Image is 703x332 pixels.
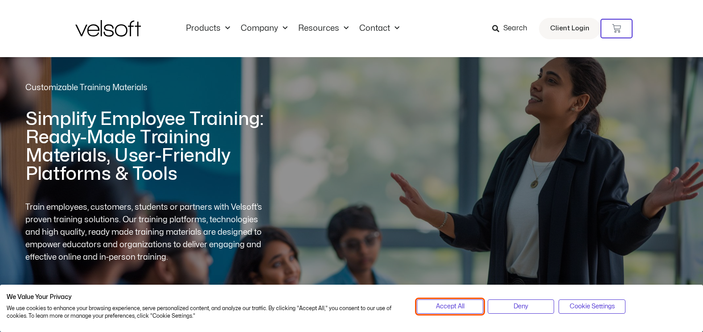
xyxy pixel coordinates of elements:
[488,299,554,314] button: Deny all cookies
[550,23,589,34] span: Client Login
[7,305,403,320] p: We use cookies to enhance your browsing experience, serve personalized content, and analyze our t...
[514,302,528,311] span: Deny
[436,302,465,311] span: Accept All
[181,24,235,33] a: ProductsMenu Toggle
[503,23,527,34] span: Search
[559,299,625,314] button: Adjust cookie preferences
[25,110,267,183] h1: Simplify Employee Training: Ready-Made Training Materials, User-Friendly Platforms & Tools
[25,82,267,93] h2: Customizable Training Materials
[539,18,600,39] a: Client Login
[293,24,354,33] a: ResourcesMenu Toggle
[417,299,483,314] button: Accept all cookies
[181,24,405,33] nav: Menu
[25,201,267,264] p: Train employees, customers, students or partners with Velsoft’s proven training solutions. Our tr...
[492,21,534,36] a: Search
[7,293,403,301] h2: We Value Your Privacy
[570,302,615,311] span: Cookie Settings
[75,20,141,37] img: Velsoft Training Materials
[354,24,405,33] a: ContactMenu Toggle
[235,24,293,33] a: CompanyMenu Toggle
